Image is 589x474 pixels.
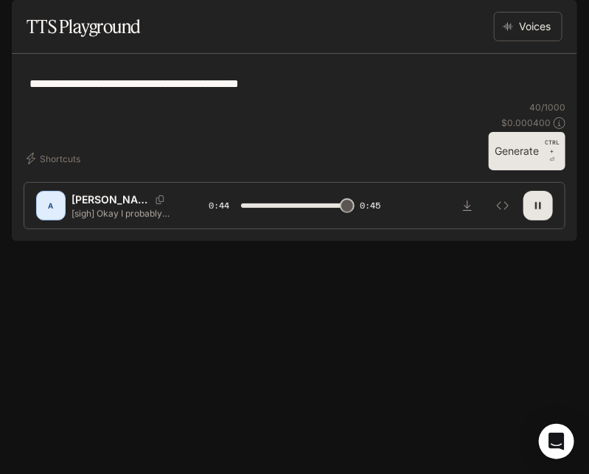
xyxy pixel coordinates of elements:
[72,192,150,207] p: [PERSON_NAME]
[360,198,380,213] span: 0:45
[453,191,482,220] button: Download audio
[539,424,574,459] div: Open Intercom Messenger
[529,101,565,114] p: 40 / 1000
[545,138,560,156] p: CTRL +
[72,207,173,220] p: [sigh] Okay I probably know the awnser to this but what does being a [DEMOGRAPHIC_DATA] trans boy...
[501,116,551,129] p: $ 0.000400
[489,132,565,170] button: GenerateCTRL +⏎
[209,198,229,213] span: 0:44
[39,194,63,217] div: A
[545,138,560,164] p: ⏎
[488,191,517,220] button: Inspect
[11,7,38,34] button: open drawer
[150,195,170,204] button: Copy Voice ID
[27,12,141,41] h1: TTS Playground
[24,147,86,170] button: Shortcuts
[494,12,562,41] button: Voices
